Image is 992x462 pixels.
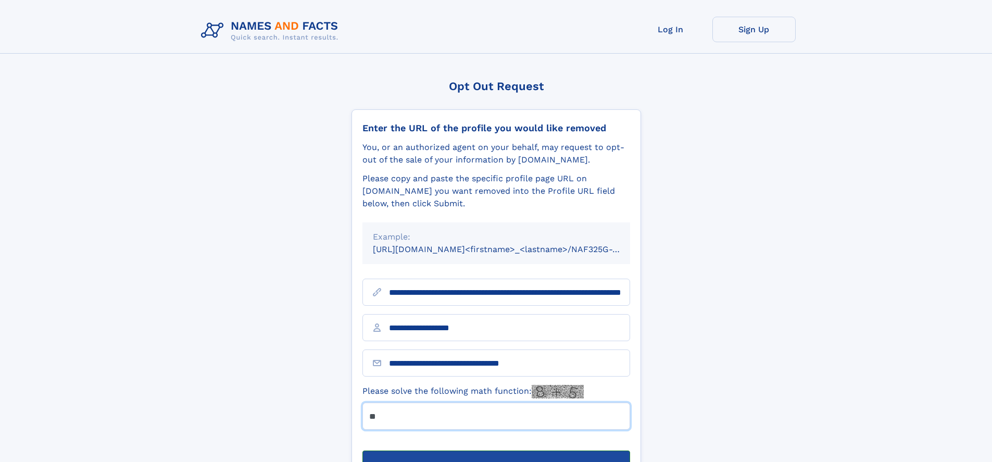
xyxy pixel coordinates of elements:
[362,122,630,134] div: Enter the URL of the profile you would like removed
[351,80,641,93] div: Opt Out Request
[373,231,620,243] div: Example:
[362,141,630,166] div: You, or an authorized agent on your behalf, may request to opt-out of the sale of your informatio...
[197,17,347,45] img: Logo Names and Facts
[362,385,584,398] label: Please solve the following math function:
[629,17,712,42] a: Log In
[712,17,796,42] a: Sign Up
[373,244,650,254] small: [URL][DOMAIN_NAME]<firstname>_<lastname>/NAF325G-xxxxxxxx
[362,172,630,210] div: Please copy and paste the specific profile page URL on [DOMAIN_NAME] you want removed into the Pr...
